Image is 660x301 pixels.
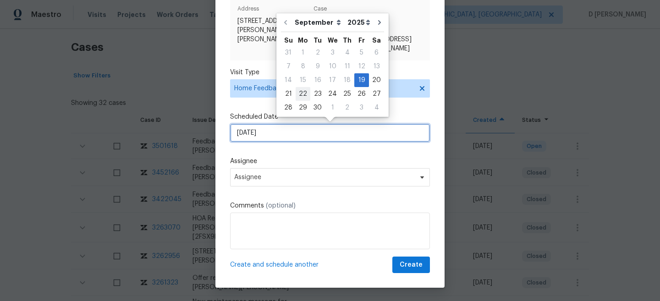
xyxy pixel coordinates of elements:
div: Sat Sep 20 2025 [369,73,384,87]
abbr: Thursday [343,37,352,44]
div: Wed Sep 03 2025 [325,46,340,60]
div: 2 [310,46,325,59]
select: Month [292,16,345,29]
div: 1 [325,101,340,114]
div: Sun Sep 28 2025 [281,101,296,115]
div: Sun Sep 07 2025 [281,60,296,73]
input: M/D/YYYY [230,124,430,142]
div: Wed Sep 17 2025 [325,73,340,87]
label: Assignee [230,157,430,166]
span: Address [237,4,310,16]
div: Sat Sep 13 2025 [369,60,384,73]
button: Go to previous month [279,13,292,32]
abbr: Monday [298,37,308,44]
div: Wed Oct 01 2025 [325,101,340,115]
div: 9 [310,60,325,73]
span: Home Feedback P1 [234,84,412,93]
div: 6 [369,46,384,59]
div: Mon Sep 01 2025 [296,46,310,60]
label: Visit Type [230,68,430,77]
div: 2 [340,101,354,114]
div: 18 [340,74,354,87]
div: 16 [310,74,325,87]
div: 26 [354,88,369,100]
select: Year [345,16,373,29]
div: 4 [369,101,384,114]
div: 31 [281,46,296,59]
span: Create [400,259,423,271]
div: 17 [325,74,340,87]
div: Fri Sep 05 2025 [354,46,369,60]
div: 14 [281,74,296,87]
div: Fri Sep 12 2025 [354,60,369,73]
div: Thu Sep 25 2025 [340,87,354,101]
div: 1 [296,46,310,59]
div: Sat Sep 06 2025 [369,46,384,60]
div: 23 [310,88,325,100]
div: Thu Sep 18 2025 [340,73,354,87]
div: Sun Sep 21 2025 [281,87,296,101]
button: Go to next month [373,13,386,32]
div: 7 [281,60,296,73]
div: Tue Sep 30 2025 [310,101,325,115]
div: 8 [296,60,310,73]
div: 15 [296,74,310,87]
abbr: Sunday [284,37,293,44]
div: Tue Sep 16 2025 [310,73,325,87]
label: Comments [230,201,430,210]
div: 27 [369,88,384,100]
div: Mon Sep 15 2025 [296,73,310,87]
div: 22 [296,88,310,100]
div: Sat Sep 27 2025 [369,87,384,101]
div: Mon Sep 22 2025 [296,87,310,101]
div: Sun Aug 31 2025 [281,46,296,60]
abbr: Tuesday [313,37,322,44]
div: Wed Sep 10 2025 [325,60,340,73]
div: 13 [369,60,384,73]
span: [STREET_ADDRESS][PERSON_NAME][PERSON_NAME] [237,16,310,44]
div: Thu Oct 02 2025 [340,101,354,115]
div: 12 [354,60,369,73]
div: 3 [354,101,369,114]
div: Sun Sep 14 2025 [281,73,296,87]
div: Fri Sep 19 2025 [354,73,369,87]
span: Create and schedule another [230,260,319,269]
div: 30 [310,101,325,114]
abbr: Saturday [372,37,381,44]
div: 20 [369,74,384,87]
div: Mon Sep 29 2025 [296,101,310,115]
div: 4 [340,46,354,59]
div: 11 [340,60,354,73]
div: Thu Sep 11 2025 [340,60,354,73]
div: Thu Sep 04 2025 [340,46,354,60]
div: Sat Oct 04 2025 [369,101,384,115]
div: Tue Sep 02 2025 [310,46,325,60]
div: 28 [281,101,296,114]
div: Wed Sep 24 2025 [325,87,340,101]
div: Fri Oct 03 2025 [354,101,369,115]
button: Create [392,257,430,274]
div: Fri Sep 26 2025 [354,87,369,101]
div: 24 [325,88,340,100]
div: 29 [296,101,310,114]
abbr: Wednesday [328,37,338,44]
div: 25 [340,88,354,100]
div: 5 [354,46,369,59]
span: (optional) [266,202,296,209]
label: Scheduled Date [230,112,430,121]
div: Tue Sep 09 2025 [310,60,325,73]
div: Tue Sep 23 2025 [310,87,325,101]
div: 21 [281,88,296,100]
span: Case [313,4,423,16]
div: 3 [325,46,340,59]
div: 10 [325,60,340,73]
div: 19 [354,74,369,87]
span: Assignee [234,174,414,181]
div: Mon Sep 08 2025 [296,60,310,73]
abbr: Friday [358,37,365,44]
